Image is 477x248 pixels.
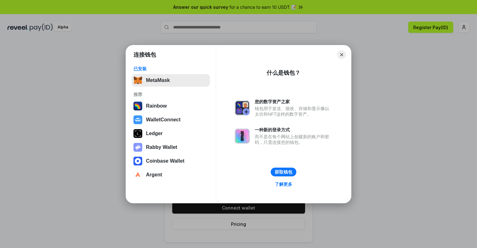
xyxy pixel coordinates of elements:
button: WalletConnect [132,114,210,126]
img: svg+xml,%3Csvg%20width%3D%2228%22%20height%3D%2228%22%20viewBox%3D%220%200%2028%2028%22%20fill%3D... [133,115,142,124]
div: Ledger [146,131,163,136]
div: MetaMask [146,78,170,83]
a: 了解更多 [271,180,296,188]
img: svg+xml,%3Csvg%20xmlns%3D%22http%3A%2F%2Fwww.w3.org%2F2000%2Fsvg%22%20width%3D%2228%22%20height%3... [133,129,142,138]
img: svg+xml,%3Csvg%20xmlns%3D%22http%3A%2F%2Fwww.w3.org%2F2000%2Fsvg%22%20fill%3D%22none%22%20viewBox... [235,129,250,144]
div: 您的数字资产之家 [255,99,332,104]
img: svg+xml,%3Csvg%20width%3D%22120%22%20height%3D%22120%22%20viewBox%3D%220%200%20120%20120%22%20fil... [133,102,142,110]
img: svg+xml,%3Csvg%20fill%3D%22none%22%20height%3D%2233%22%20viewBox%3D%220%200%2035%2033%22%20width%... [133,76,142,85]
img: svg+xml,%3Csvg%20width%3D%2228%22%20height%3D%2228%22%20viewBox%3D%220%200%2028%2028%22%20fill%3D... [133,157,142,165]
div: Coinbase Wallet [146,158,184,164]
div: 了解更多 [275,181,292,187]
img: svg+xml,%3Csvg%20xmlns%3D%22http%3A%2F%2Fwww.w3.org%2F2000%2Fsvg%22%20fill%3D%22none%22%20viewBox... [235,100,250,115]
button: Ledger [132,127,210,140]
div: 一种新的登录方式 [255,127,332,133]
div: 已安装 [133,66,208,72]
img: svg+xml,%3Csvg%20xmlns%3D%22http%3A%2F%2Fwww.w3.org%2F2000%2Fsvg%22%20fill%3D%22none%22%20viewBox... [133,143,142,152]
h1: 连接钱包 [133,51,156,58]
button: Close [337,50,346,59]
div: 钱包用于发送、接收、存储和显示像以太坊和NFT这样的数字资产。 [255,106,332,117]
img: svg+xml,%3Csvg%20width%3D%2228%22%20height%3D%2228%22%20viewBox%3D%220%200%2028%2028%22%20fill%3D... [133,170,142,179]
div: Rainbow [146,103,167,109]
div: 什么是钱包？ [267,69,300,77]
button: MetaMask [132,74,210,87]
div: Rabby Wallet [146,144,177,150]
button: Rabby Wallet [132,141,210,154]
button: Rainbow [132,100,210,112]
div: 推荐 [133,92,208,97]
button: 获取钱包 [271,168,296,176]
button: Argent [132,169,210,181]
div: WalletConnect [146,117,181,123]
div: 获取钱包 [275,169,292,175]
button: Coinbase Wallet [132,155,210,167]
div: Argent [146,172,162,178]
div: 而不是在每个网站上创建新的账户和密码，只需连接您的钱包。 [255,134,332,145]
